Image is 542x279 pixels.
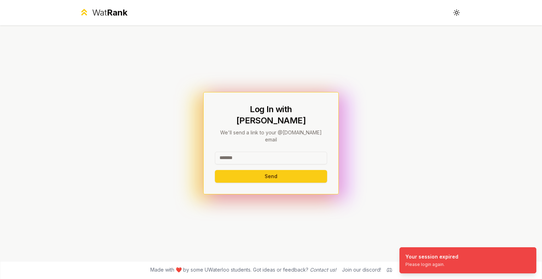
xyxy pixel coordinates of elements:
[92,7,127,18] div: Wat
[215,104,327,126] h1: Log In with [PERSON_NAME]
[107,7,127,18] span: Rank
[150,266,336,273] span: Made with ❤️ by some UWaterloo students. Got ideas or feedback?
[405,253,458,260] div: Your session expired
[405,262,458,267] div: Please login again.
[342,266,381,273] div: Join our discord!
[310,267,336,273] a: Contact us!
[79,7,127,18] a: WatRank
[215,129,327,143] p: We'll send a link to your @[DOMAIN_NAME] email
[215,170,327,183] button: Send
